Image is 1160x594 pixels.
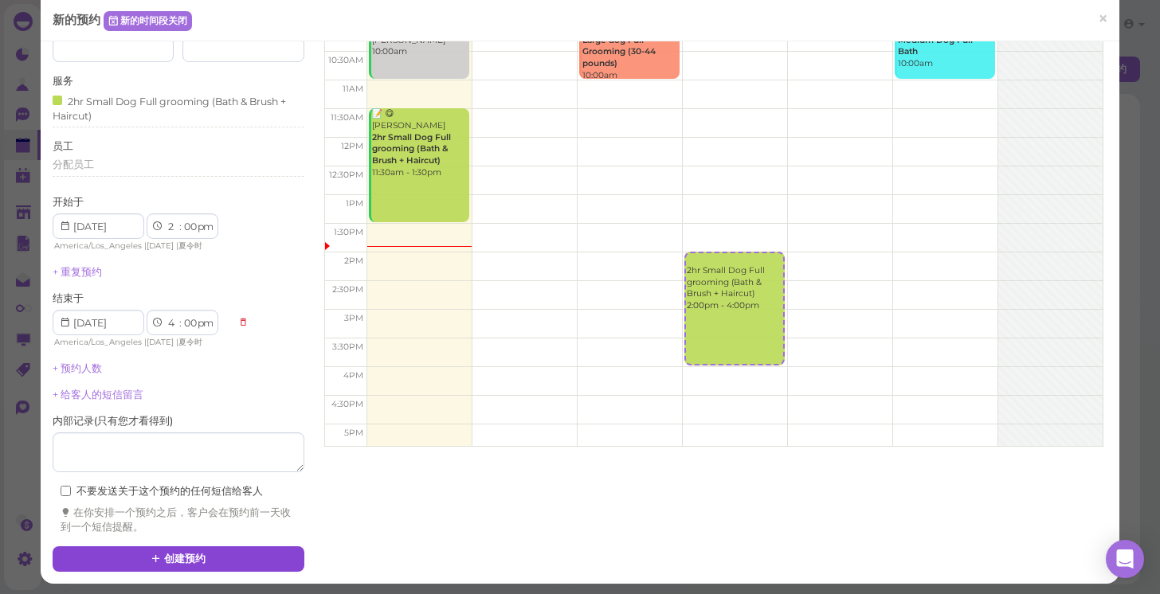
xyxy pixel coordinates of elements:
div: 👤2139329387 10:00am [897,23,995,70]
label: 不要发送关于这个预约的任何短信给客人 [61,484,263,498]
span: 夏令时 [178,240,202,251]
span: 12pm [341,141,363,151]
span: America/Los_Angeles [54,240,142,251]
b: Large dog Full Grooming (30-44 pounds) [582,35,656,68]
div: 👤✅ 6614886376 10:00am [582,23,680,81]
span: 2:30pm [332,284,363,295]
span: 分配员工 [53,158,94,170]
span: 1:30pm [334,227,363,237]
span: [DATE] [147,337,174,347]
label: 员工 [53,139,73,154]
span: 3pm [344,313,363,323]
div: 在你安排一个预约之后，客户会在预约前一天收到一个短信提醒。 [61,506,296,534]
span: 3:30pm [332,342,363,352]
label: 服务 [53,74,73,88]
div: | | [53,335,230,350]
span: America/Los_Angeles [54,337,142,347]
span: 11:30am [331,112,363,123]
b: Medium Dog Full Bath [898,35,973,57]
span: 夏令时 [178,337,202,347]
a: + 给客人的短信留言 [53,389,143,401]
span: 1pm [346,198,363,209]
input: 不要发送关于这个预约的任何短信给客人 [61,486,71,496]
label: 开始于 [53,195,84,209]
span: 10:30am [328,55,363,65]
b: 2hr Small Dog Full grooming (Bath & Brush + Haircut) [372,132,451,166]
a: + 重复预约 [53,266,102,278]
span: 11am [343,84,363,94]
div: Open Intercom Messenger [1106,540,1144,578]
a: + 预约人数 [53,362,102,374]
span: × [1098,8,1108,30]
span: 2pm [344,256,363,266]
a: 新的时间段关闭 [104,11,192,30]
span: 新的预约 [53,12,104,27]
label: 内部记录 ( 只有您才看得到 ) [53,414,173,428]
span: [DATE] [147,240,174,251]
div: 2hr Small Dog Full grooming (Bath & Brush + Haircut) [53,92,300,123]
div: | | [53,239,230,253]
div: 📝 😋 [PERSON_NAME] 11:30am - 1:30pm [371,108,469,178]
span: 5pm [344,428,363,438]
span: 12:30pm [329,170,363,180]
span: 4:30pm [331,399,363,409]
div: 2hr Small Dog Full grooming (Bath & Brush + Haircut) 2:00pm - 4:00pm [686,253,783,311]
span: 4pm [343,370,363,381]
button: 创建预约 [53,546,304,572]
label: 结束于 [53,291,84,306]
